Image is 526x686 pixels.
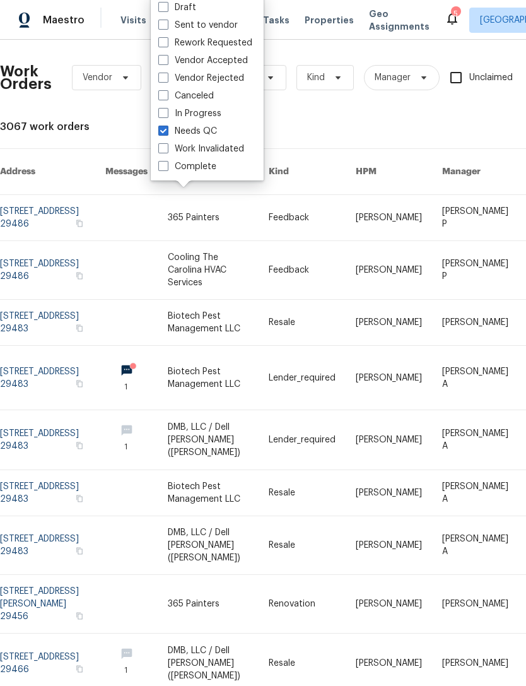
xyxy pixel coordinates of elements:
td: Feedback [259,241,346,300]
button: Copy Address [74,545,85,557]
button: Copy Address [74,440,85,451]
button: Copy Address [74,663,85,675]
button: Copy Address [74,378,85,389]
button: Copy Address [74,322,85,334]
span: Visits [120,14,146,27]
td: [PERSON_NAME] [432,575,519,634]
label: Work Invalidated [158,143,244,155]
td: 365 Painters [158,195,259,241]
th: Messages [95,149,158,195]
td: [PERSON_NAME] [432,300,519,346]
span: Tasks [263,16,289,25]
label: Canceled [158,90,214,102]
th: Kind [259,149,346,195]
span: Properties [305,14,354,27]
td: Biotech Pest Management LLC [158,300,259,346]
span: Kind [307,71,325,84]
span: Geo Assignments [369,8,430,33]
td: [PERSON_NAME] [346,575,432,634]
label: Complete [158,160,216,173]
label: Sent to vendor [158,19,238,32]
label: Draft [158,1,196,14]
td: [PERSON_NAME] [346,300,432,346]
td: [PERSON_NAME] P [432,195,519,241]
td: Renovation [259,575,346,634]
td: Feedback [259,195,346,241]
label: Vendor Accepted [158,54,248,67]
td: [PERSON_NAME] [346,410,432,470]
td: [PERSON_NAME] [346,195,432,241]
td: [PERSON_NAME] A [432,516,519,575]
span: Unclaimed [469,71,513,85]
td: Lender_required [259,410,346,470]
label: Vendor Rejected [158,72,244,85]
td: [PERSON_NAME] P [432,241,519,300]
label: Rework Requested [158,37,252,49]
td: DMB, LLC / Dell [PERSON_NAME] ([PERSON_NAME]) [158,516,259,575]
td: Resale [259,516,346,575]
button: Copy Address [74,218,85,229]
td: DMB, LLC / Dell [PERSON_NAME] ([PERSON_NAME]) [158,410,259,470]
th: HPM [346,149,432,195]
td: Biotech Pest Management LLC [158,346,259,410]
td: [PERSON_NAME] [346,241,432,300]
button: Copy Address [74,270,85,281]
td: [PERSON_NAME] A [432,346,519,410]
button: Copy Address [74,610,85,622]
td: 365 Painters [158,575,259,634]
td: [PERSON_NAME] [346,346,432,410]
td: Resale [259,300,346,346]
span: Maestro [43,14,85,27]
div: 5 [451,8,460,20]
td: Lender_required [259,346,346,410]
th: Manager [432,149,519,195]
td: Cooling The Carolina HVAC Services [158,241,259,300]
td: [PERSON_NAME] [346,470,432,516]
td: Biotech Pest Management LLC [158,470,259,516]
td: [PERSON_NAME] A [432,410,519,470]
button: Copy Address [74,493,85,504]
span: Manager [375,71,411,84]
label: In Progress [158,107,221,120]
td: Resale [259,470,346,516]
td: [PERSON_NAME] A [432,470,519,516]
span: Vendor [83,71,112,84]
td: [PERSON_NAME] [346,516,432,575]
label: Needs QC [158,125,217,138]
